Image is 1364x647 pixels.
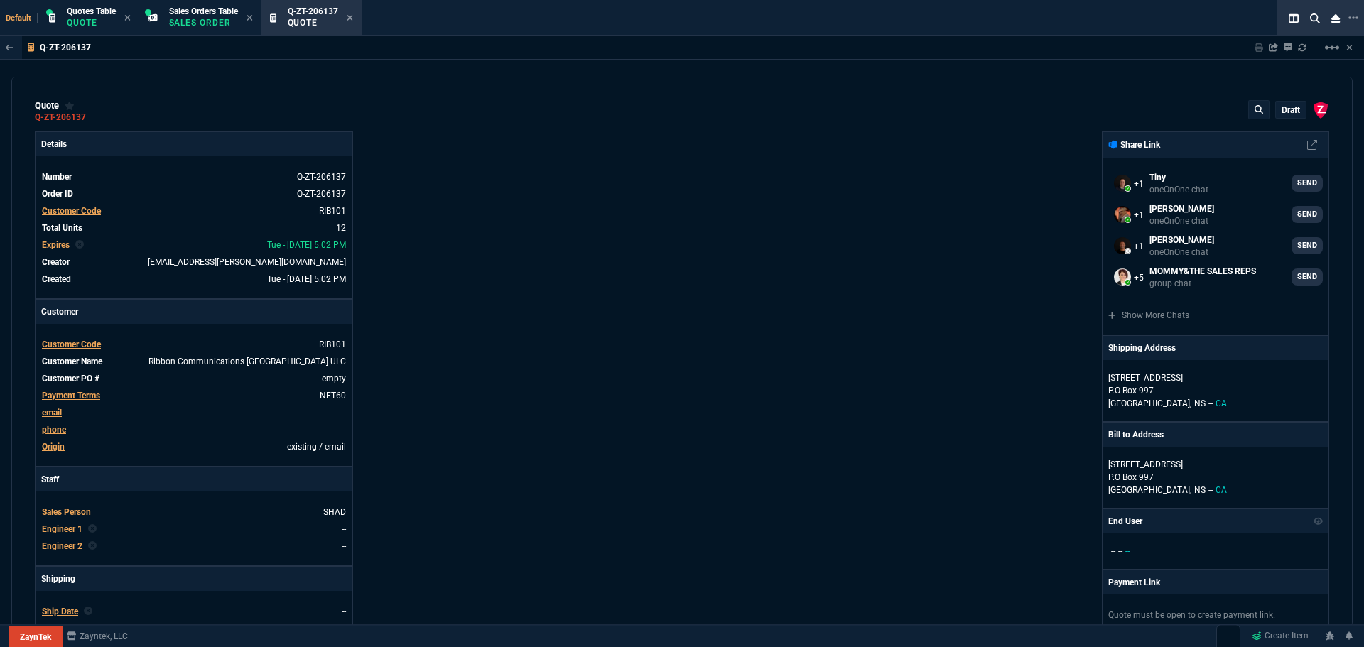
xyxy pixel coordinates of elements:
[1108,310,1189,320] a: Show More Chats
[267,240,346,250] span: 2025-09-16T17:02:37.856Z
[40,42,91,53] p: Q-ZT-206137
[287,442,346,452] span: existing / email
[41,204,347,218] tr: undefined
[1149,202,1214,215] p: [PERSON_NAME]
[342,607,346,616] span: --
[1282,104,1300,116] p: draft
[319,206,346,216] a: RIB101
[65,100,75,112] div: Add to Watchlist
[1108,371,1323,384] p: [STREET_ADDRESS]
[41,505,347,519] tr: undefined
[1304,10,1326,27] nx-icon: Search
[42,607,78,616] span: Ship Date
[148,257,346,267] span: seti.shadab@fornida.com
[1108,515,1142,528] p: End User
[41,170,347,184] tr: See Marketplace Order
[41,621,347,636] tr: undefined
[41,187,347,201] tr: See Marketplace Order
[247,13,253,24] nx-icon: Close Tab
[42,408,62,418] span: email
[1324,39,1341,56] mat-icon: Example home icon
[41,238,347,252] tr: undefined
[1348,11,1358,25] nx-icon: Open New Tab
[1108,138,1160,151] p: Share Link
[1125,546,1130,556] span: --
[342,524,346,534] a: --
[1194,398,1206,408] span: NS
[1292,237,1323,254] a: SEND
[35,100,75,112] div: quote
[36,300,352,324] p: Customer
[41,539,347,553] tr: undefined
[42,374,99,384] span: Customer PO #
[320,391,346,401] a: NET60
[41,440,347,454] tr: undefined
[148,357,346,366] a: Ribbon Communications Canada ULC
[1108,485,1191,495] span: [GEOGRAPHIC_DATA],
[1292,175,1323,192] a: SEND
[42,274,71,284] span: Created
[1346,42,1353,53] a: Hide Workbench
[323,507,346,517] a: SHAD
[1314,515,1324,528] nx-icon: Show/Hide End User to Customer
[169,17,238,28] p: Sales Order
[42,223,82,233] span: Total Units
[42,524,82,534] span: Engineer 1
[1216,485,1227,495] span: CA
[1108,398,1191,408] span: [GEOGRAPHIC_DATA],
[42,425,66,435] span: phone
[336,223,346,233] span: 12
[1216,398,1227,408] span: CA
[320,624,346,634] a: FEDEX
[1108,200,1323,229] a: mohammed.wafek@fornida.com,seti.shadab@fornida.com
[1108,576,1160,589] p: Payment Link
[322,374,346,384] a: empty
[1118,546,1122,556] span: --
[1108,169,1323,197] a: ryan.neptune@fornida.com,seti.shadab@fornida.com
[41,272,347,286] tr: undefined
[42,339,101,349] span: Customer Code
[1149,246,1214,258] p: oneOnOne chat
[1108,232,1323,260] a: farzad@fornida.com,seti.shadab@fornida.com
[41,337,347,352] tr: undefined
[319,339,346,349] span: RIB101
[42,391,100,401] span: Payment Terms
[1292,206,1323,223] a: SEND
[124,13,131,24] nx-icon: Close Tab
[1283,10,1304,27] nx-icon: Split Panels
[1149,278,1256,289] p: group chat
[1149,184,1208,195] p: oneOnOne chat
[169,6,238,16] span: Sales Orders Table
[41,354,347,369] tr: undefined
[42,257,70,267] span: Creator
[36,132,352,156] p: Details
[42,442,65,452] a: Origin
[1149,215,1214,227] p: oneOnOne chat
[288,17,338,28] p: Quote
[41,255,347,269] tr: undefined
[42,206,101,216] span: Customer Code
[42,240,70,250] span: Expires
[67,6,116,16] span: Quotes Table
[1292,268,1323,286] a: SEND
[1108,428,1164,441] p: Bill to Address
[42,507,91,517] span: Sales Person
[63,630,132,643] a: msbcCompanyName
[342,425,346,435] a: --
[297,172,346,182] span: See Marketplace Order
[36,567,352,591] p: Shipping
[1246,626,1314,647] a: Create Item
[42,541,82,551] span: Engineer 2
[6,43,13,53] nx-icon: Back to Table
[67,17,116,28] p: Quote
[288,6,338,16] span: Q-ZT-206137
[88,523,97,535] nx-icon: Clear selected rep
[1108,458,1323,471] p: [STREET_ADDRESS]
[1149,265,1256,278] p: MOMMY&THE SALES REPS
[297,189,346,199] a: See Marketplace Order
[41,221,347,235] tr: undefined
[42,172,72,182] span: Number
[1149,234,1214,246] p: [PERSON_NAME]
[42,189,73,199] span: Order ID
[36,467,352,491] p: Staff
